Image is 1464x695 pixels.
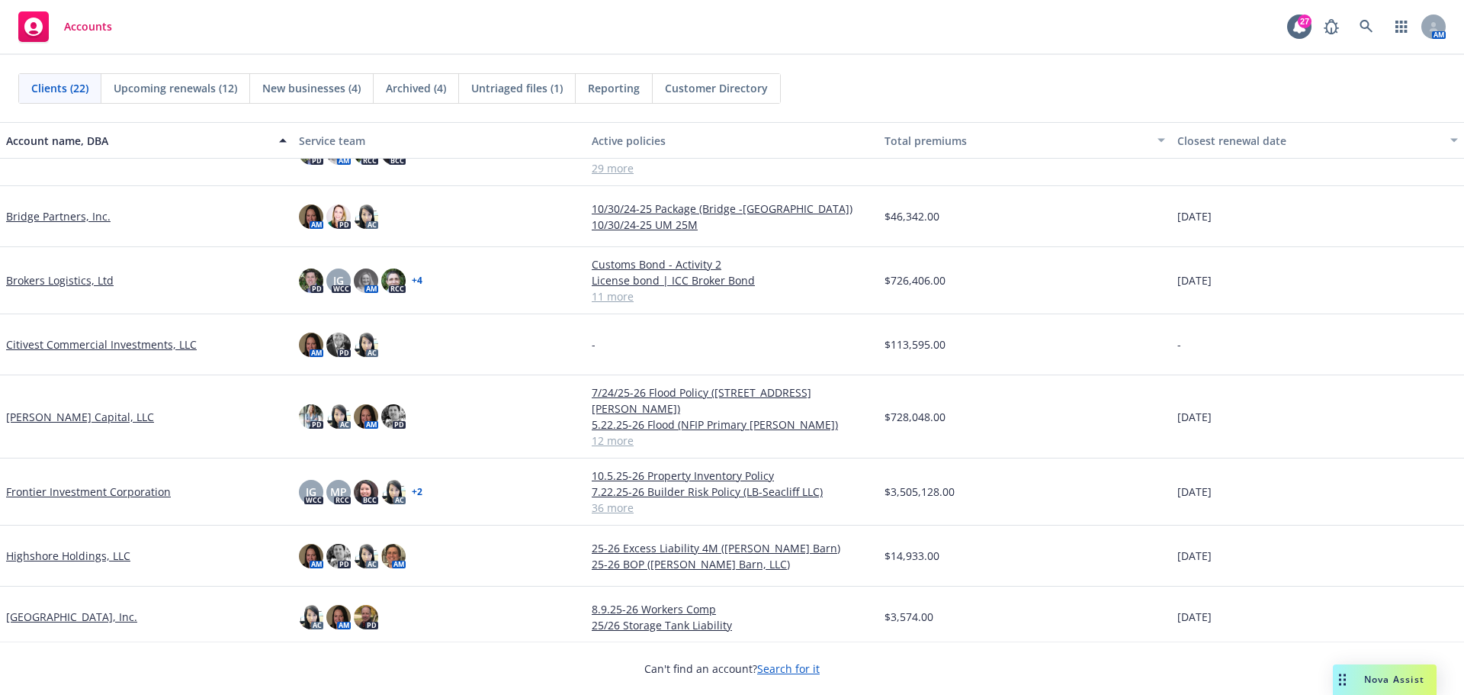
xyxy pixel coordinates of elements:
[592,217,872,233] a: 10/30/24-25 UM 25M
[299,204,323,229] img: photo
[1177,484,1212,500] span: [DATE]
[12,5,118,48] a: Accounts
[1177,409,1212,425] span: [DATE]
[884,336,945,352] span: $113,595.00
[326,544,351,568] img: photo
[884,609,933,625] span: $3,574.00
[665,80,768,96] span: Customer Directory
[884,208,939,224] span: $46,342.00
[31,80,88,96] span: Clients (22)
[1351,11,1382,42] a: Search
[299,333,323,357] img: photo
[381,404,406,429] img: photo
[592,201,872,217] a: 10/30/24-25 Package (Bridge -[GEOGRAPHIC_DATA])
[354,605,378,629] img: photo
[1177,548,1212,564] span: [DATE]
[354,269,378,293] img: photo
[1177,336,1181,352] span: -
[1316,11,1347,42] a: Report a Bug
[1177,609,1212,625] span: [DATE]
[354,404,378,429] img: photo
[262,80,361,96] span: New businesses (4)
[644,661,820,677] span: Can't find an account?
[6,336,197,352] a: Citivest Commercial Investments, LLC
[1177,272,1212,288] span: [DATE]
[326,333,351,357] img: photo
[592,484,872,500] a: 7.22.25-26 Builder Risk Policy (LB-Seacliff LLC)
[592,256,872,272] a: Customs Bond - Activity 2
[299,544,323,568] img: photo
[412,276,422,285] a: + 4
[757,661,820,676] a: Search for it
[381,480,406,504] img: photo
[1333,664,1437,695] button: Nova Assist
[299,269,323,293] img: photo
[884,272,945,288] span: $726,406.00
[592,540,872,556] a: 25-26 Excess Liability 4M ([PERSON_NAME] Barn)
[884,409,945,425] span: $728,048.00
[1177,133,1441,149] div: Closest renewal date
[592,468,872,484] a: 10.5.25-26 Property Inventory Policy
[878,122,1171,159] button: Total premiums
[6,484,171,500] a: Frontier Investment Corporation
[592,500,872,516] a: 36 more
[354,544,378,568] img: photo
[326,605,351,629] img: photo
[306,484,316,500] span: JG
[1364,673,1424,686] span: Nova Assist
[114,80,237,96] span: Upcoming renewals (12)
[293,122,586,159] button: Service team
[1298,14,1311,28] div: 27
[884,484,955,500] span: $3,505,128.00
[299,404,323,429] img: photo
[326,404,351,429] img: photo
[884,133,1148,149] div: Total premiums
[592,556,872,572] a: 25-26 BOP ([PERSON_NAME] Barn, LLC)
[6,409,154,425] a: [PERSON_NAME] Capital, LLC
[354,480,378,504] img: photo
[6,208,111,224] a: Bridge Partners, Inc.
[588,80,640,96] span: Reporting
[1386,11,1417,42] a: Switch app
[1333,664,1352,695] div: Drag to move
[64,21,112,33] span: Accounts
[592,385,872,417] a: 7/24/25-26 Flood Policy ([STREET_ADDRESS][PERSON_NAME])
[1177,208,1212,224] span: [DATE]
[592,288,872,304] a: 11 more
[412,487,422,497] a: + 2
[330,484,347,500] span: MP
[6,548,130,564] a: Highshore Holdings, LLC
[381,544,406,568] img: photo
[592,272,872,288] a: License bond | ICC Broker Bond
[592,336,596,352] span: -
[326,204,351,229] img: photo
[884,548,939,564] span: $14,933.00
[333,272,344,288] span: JG
[381,269,406,293] img: photo
[6,272,114,288] a: Brokers Logistics, Ltd
[299,133,579,149] div: Service team
[6,133,270,149] div: Account name, DBA
[386,80,446,96] span: Archived (4)
[592,617,872,633] a: 25/26 Storage Tank Liability
[592,133,872,149] div: Active policies
[6,609,137,625] a: [GEOGRAPHIC_DATA], Inc.
[592,601,872,617] a: 8.9.25-26 Workers Comp
[592,417,872,433] a: 5.22.25-26 Flood (NFIP Primary [PERSON_NAME])
[471,80,563,96] span: Untriaged files (1)
[586,122,878,159] button: Active policies
[1171,122,1464,159] button: Closest renewal date
[354,333,378,357] img: photo
[592,160,872,176] a: 29 more
[354,204,378,229] img: photo
[592,433,872,449] a: 12 more
[299,605,323,629] img: photo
